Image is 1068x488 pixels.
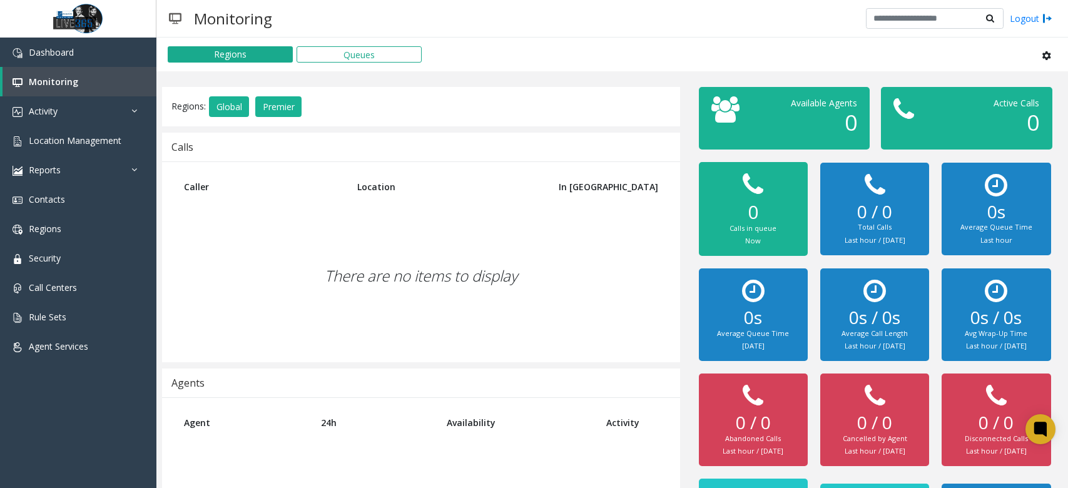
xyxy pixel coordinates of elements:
[168,46,293,63] button: Regions
[29,135,121,146] span: Location Management
[29,76,78,88] span: Monitoring
[954,412,1039,434] h2: 0 / 0
[171,99,206,111] span: Regions:
[980,235,1012,245] small: Last hour
[29,282,77,293] span: Call Centers
[711,412,796,434] h2: 0 / 0
[255,96,302,118] button: Premier
[29,311,66,323] span: Rule Sets
[13,166,23,176] img: 'icon'
[13,48,23,58] img: 'icon'
[188,3,278,34] h3: Monitoring
[13,342,23,352] img: 'icon'
[169,3,181,34] img: pageIcon
[791,97,857,109] span: Available Agents
[175,407,312,438] th: Agent
[1010,12,1052,25] a: Logout
[437,407,597,438] th: Availability
[534,171,667,202] th: In [GEOGRAPHIC_DATA]
[745,236,761,245] small: Now
[833,434,917,444] div: Cancelled by Agent
[29,164,61,176] span: Reports
[742,341,765,350] small: [DATE]
[1027,108,1039,137] span: 0
[954,328,1039,339] div: Avg Wrap-Up Time
[297,46,422,63] button: Queues
[711,434,796,444] div: Abandoned Calls
[348,171,534,202] th: Location
[13,254,23,264] img: 'icon'
[966,341,1027,350] small: Last hour / [DATE]
[711,223,796,234] div: Calls in queue
[13,136,23,146] img: 'icon'
[312,407,438,438] th: 24h
[845,446,905,455] small: Last hour / [DATE]
[833,412,917,434] h2: 0 / 0
[954,434,1039,444] div: Disconnected Calls
[723,446,783,455] small: Last hour / [DATE]
[171,375,205,391] div: Agents
[833,328,917,339] div: Average Call Length
[171,139,193,155] div: Calls
[29,46,74,58] span: Dashboard
[833,307,917,328] h2: 0s / 0s
[29,252,61,264] span: Security
[711,328,796,339] div: Average Queue Time
[13,225,23,235] img: 'icon'
[597,407,667,438] th: Activity
[29,193,65,205] span: Contacts
[954,222,1039,233] div: Average Queue Time
[954,201,1039,223] h2: 0s
[711,307,796,328] h2: 0s
[845,235,905,245] small: Last hour / [DATE]
[711,201,796,223] h2: 0
[833,201,917,223] h2: 0 / 0
[845,108,857,137] span: 0
[29,340,88,352] span: Agent Services
[13,78,23,88] img: 'icon'
[209,96,249,118] button: Global
[954,307,1039,328] h2: 0s / 0s
[13,313,23,323] img: 'icon'
[833,222,917,233] div: Total Calls
[13,107,23,117] img: 'icon'
[29,105,58,117] span: Activity
[1042,12,1052,25] img: logout
[13,283,23,293] img: 'icon'
[175,202,668,350] div: There are no items to display
[13,195,23,205] img: 'icon'
[29,223,61,235] span: Regions
[966,446,1027,455] small: Last hour / [DATE]
[845,341,905,350] small: Last hour / [DATE]
[175,171,348,202] th: Caller
[994,97,1039,109] span: Active Calls
[3,67,156,96] a: Monitoring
